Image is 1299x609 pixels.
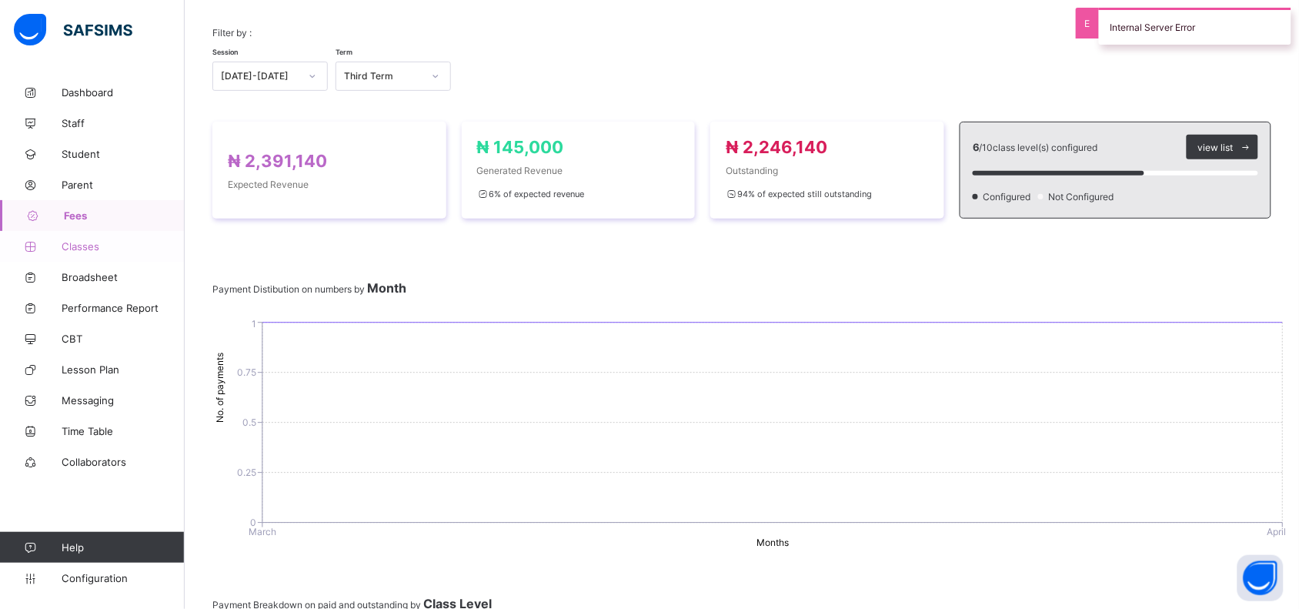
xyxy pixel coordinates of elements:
[62,240,185,253] span: Classes
[228,179,431,190] span: Expected Revenue
[726,137,827,157] span: ₦ 2,246,140
[973,141,980,153] span: 6
[62,363,185,376] span: Lesson Plan
[477,189,584,199] span: 6 % of expected revenue
[250,517,256,528] tspan: 0
[62,456,185,468] span: Collaborators
[336,48,352,56] span: Term
[249,527,276,538] tspan: March
[1099,8,1291,45] div: Internal Server Error
[62,302,185,314] span: Performance Report
[212,27,252,38] span: Filter by :
[62,394,185,407] span: Messaging
[237,467,256,478] tspan: 0.25
[252,319,256,330] tspan: 1
[756,537,789,548] tspan: Months
[62,333,185,345] span: CBT
[62,148,185,160] span: Student
[14,14,132,46] img: safsims
[367,280,406,296] span: Month
[344,71,422,82] div: Third Term
[64,209,185,222] span: Fees
[228,151,327,171] span: ₦ 2,391,140
[477,165,680,176] span: Generated Revenue
[212,283,406,295] span: Payment Distibution on numbers by
[62,572,184,584] span: Configuration
[62,86,185,99] span: Dashboard
[237,366,256,378] tspan: 0.75
[242,417,256,428] tspan: 0.5
[980,142,1098,153] span: / 10 class level(s) configured
[62,541,184,554] span: Help
[214,353,225,423] tspan: No. of payments
[1198,142,1234,153] span: view list
[62,271,185,283] span: Broadsheet
[62,179,185,191] span: Parent
[1267,527,1287,538] tspan: April
[726,189,872,199] span: 94 % of expected still outstanding
[981,191,1035,202] span: Configured
[726,165,929,176] span: Outstanding
[1047,191,1118,202] span: Not Configured
[62,117,185,129] span: Staff
[477,137,564,157] span: ₦ 145,000
[221,71,299,82] div: [DATE]-[DATE]
[1237,555,1284,601] button: Open asap
[62,425,185,437] span: Time Table
[212,48,238,56] span: Session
